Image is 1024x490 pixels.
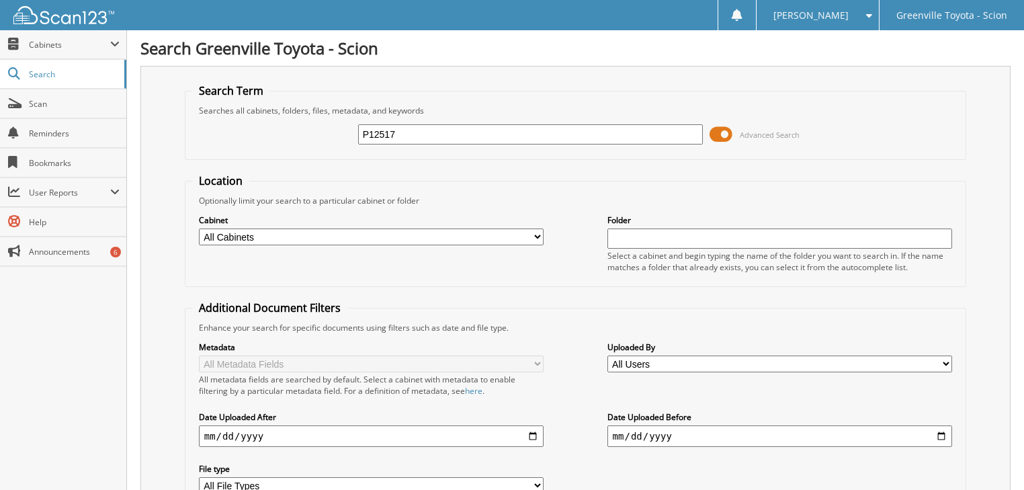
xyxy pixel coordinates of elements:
[192,300,347,315] legend: Additional Document Filters
[192,195,959,206] div: Optionally limit your search to a particular cabinet or folder
[29,39,110,50] span: Cabinets
[773,11,849,19] span: [PERSON_NAME]
[13,6,114,24] img: scan123-logo-white.svg
[607,341,953,353] label: Uploaded By
[192,322,959,333] div: Enhance your search for specific documents using filters such as date and file type.
[29,98,120,110] span: Scan
[607,214,953,226] label: Folder
[465,385,482,397] a: here
[29,246,120,257] span: Announcements
[29,128,120,139] span: Reminders
[140,37,1011,59] h1: Search Greenville Toyota - Scion
[607,250,953,273] div: Select a cabinet and begin typing the name of the folder you want to search in. If the name match...
[29,69,118,80] span: Search
[110,247,121,257] div: 6
[199,463,544,475] label: File type
[192,105,959,116] div: Searches all cabinets, folders, files, metadata, and keywords
[607,411,953,423] label: Date Uploaded Before
[29,216,120,228] span: Help
[957,425,1024,490] iframe: Chat Widget
[29,187,110,198] span: User Reports
[29,157,120,169] span: Bookmarks
[740,130,800,140] span: Advanced Search
[607,425,953,447] input: end
[192,173,249,188] legend: Location
[199,411,544,423] label: Date Uploaded After
[199,214,544,226] label: Cabinet
[199,374,544,397] div: All metadata fields are searched by default. Select a cabinet with metadata to enable filtering b...
[896,11,1007,19] span: Greenville Toyota - Scion
[199,425,544,447] input: start
[199,341,544,353] label: Metadata
[192,83,270,98] legend: Search Term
